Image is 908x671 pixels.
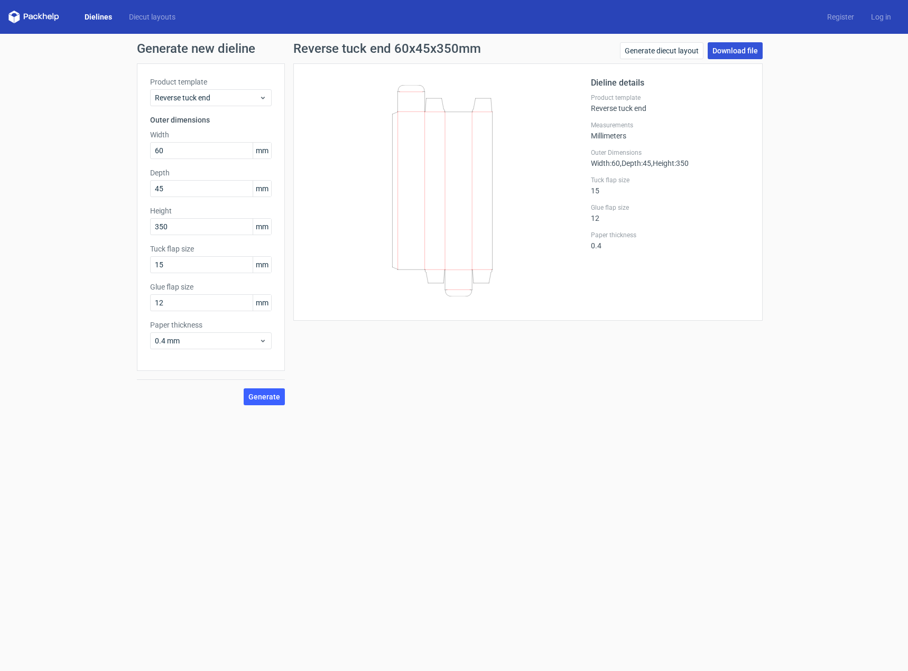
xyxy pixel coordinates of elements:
[620,159,651,167] span: , Depth : 45
[591,231,749,250] div: 0.4
[591,159,620,167] span: Width : 60
[591,94,749,113] div: Reverse tuck end
[150,206,272,216] label: Height
[76,12,121,22] a: Dielines
[591,121,749,140] div: Millimeters
[150,115,272,125] h3: Outer dimensions
[591,77,749,89] h2: Dieline details
[155,92,259,103] span: Reverse tuck end
[253,143,271,159] span: mm
[121,12,184,22] a: Diecut layouts
[150,167,272,178] label: Depth
[708,42,763,59] a: Download file
[150,129,272,140] label: Width
[150,320,272,330] label: Paper thickness
[253,295,271,311] span: mm
[819,12,863,22] a: Register
[591,176,749,195] div: 15
[150,77,272,87] label: Product template
[651,159,689,167] span: , Height : 350
[591,148,749,157] label: Outer Dimensions
[253,219,271,235] span: mm
[591,203,749,212] label: Glue flap size
[155,335,259,346] span: 0.4 mm
[137,42,771,55] h1: Generate new dieline
[253,181,271,197] span: mm
[591,94,749,102] label: Product template
[150,282,272,292] label: Glue flap size
[591,176,749,184] label: Tuck flap size
[253,257,271,273] span: mm
[293,42,481,55] h1: Reverse tuck end 60x45x350mm
[244,388,285,405] button: Generate
[591,203,749,222] div: 12
[248,393,280,400] span: Generate
[863,12,900,22] a: Log in
[591,121,749,129] label: Measurements
[620,42,703,59] a: Generate diecut layout
[150,244,272,254] label: Tuck flap size
[591,231,749,239] label: Paper thickness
